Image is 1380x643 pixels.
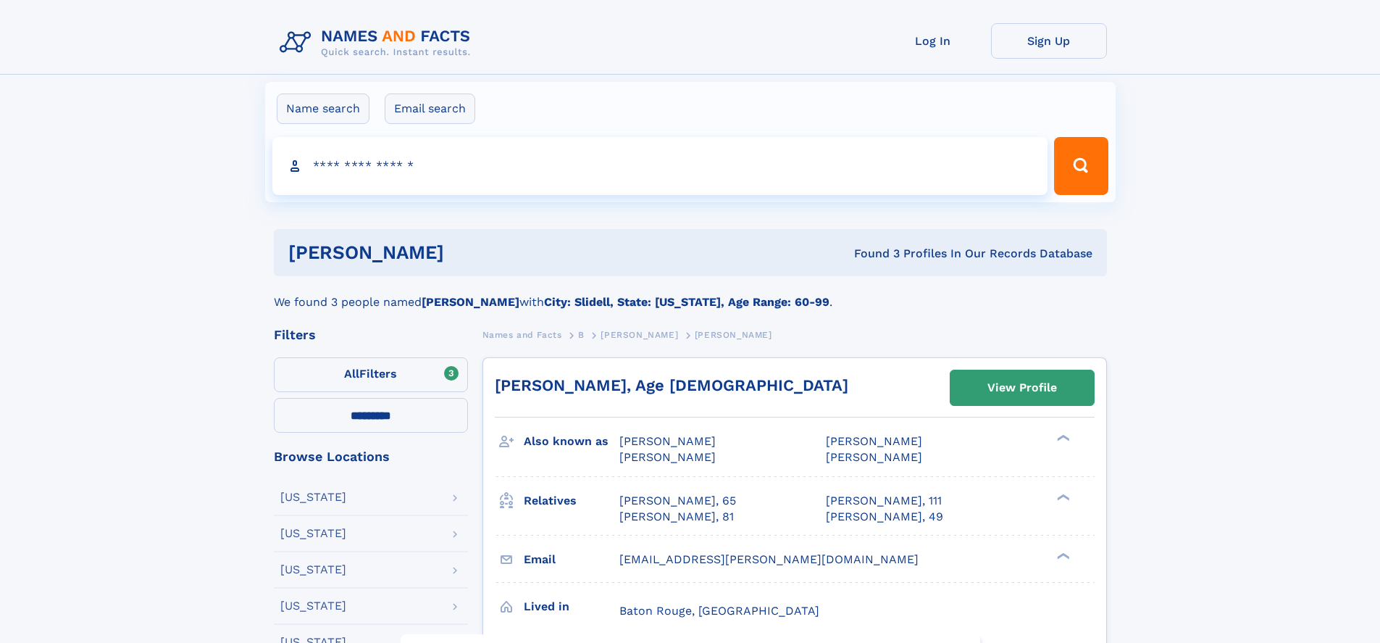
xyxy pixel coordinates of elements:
[524,489,619,513] h3: Relatives
[619,552,919,566] span: [EMAIL_ADDRESS][PERSON_NAME][DOMAIN_NAME]
[422,295,519,309] b: [PERSON_NAME]
[578,330,585,340] span: B
[524,594,619,619] h3: Lived in
[601,325,678,344] a: [PERSON_NAME]
[274,276,1107,311] div: We found 3 people named with .
[1053,433,1071,443] div: ❯
[578,325,585,344] a: B
[274,23,482,62] img: Logo Names and Facts
[619,450,716,464] span: [PERSON_NAME]
[272,137,1048,195] input: search input
[524,429,619,454] h3: Also known as
[288,244,649,262] h1: [PERSON_NAME]
[601,330,678,340] span: [PERSON_NAME]
[826,450,922,464] span: [PERSON_NAME]
[826,434,922,448] span: [PERSON_NAME]
[280,491,346,503] div: [US_STATE]
[495,376,848,394] a: [PERSON_NAME], Age [DEMOGRAPHIC_DATA]
[524,547,619,572] h3: Email
[826,509,943,525] a: [PERSON_NAME], 49
[649,246,1092,262] div: Found 3 Profiles In Our Records Database
[950,370,1094,405] a: View Profile
[274,357,468,392] label: Filters
[280,528,346,539] div: [US_STATE]
[1053,551,1071,560] div: ❯
[280,564,346,576] div: [US_STATE]
[274,450,468,463] div: Browse Locations
[1054,137,1108,195] button: Search Button
[482,325,562,344] a: Names and Facts
[695,330,772,340] span: [PERSON_NAME]
[619,509,734,525] a: [PERSON_NAME], 81
[619,604,819,618] span: Baton Rouge, [GEOGRAPHIC_DATA]
[1053,492,1071,502] div: ❯
[385,94,475,124] label: Email search
[826,493,942,509] a: [PERSON_NAME], 111
[274,328,468,341] div: Filters
[987,371,1057,405] div: View Profile
[875,23,991,59] a: Log In
[280,600,346,612] div: [US_STATE]
[619,493,736,509] a: [PERSON_NAME], 65
[619,434,716,448] span: [PERSON_NAME]
[991,23,1107,59] a: Sign Up
[344,367,359,381] span: All
[277,94,369,124] label: Name search
[544,295,829,309] b: City: Slidell, State: [US_STATE], Age Range: 60-99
